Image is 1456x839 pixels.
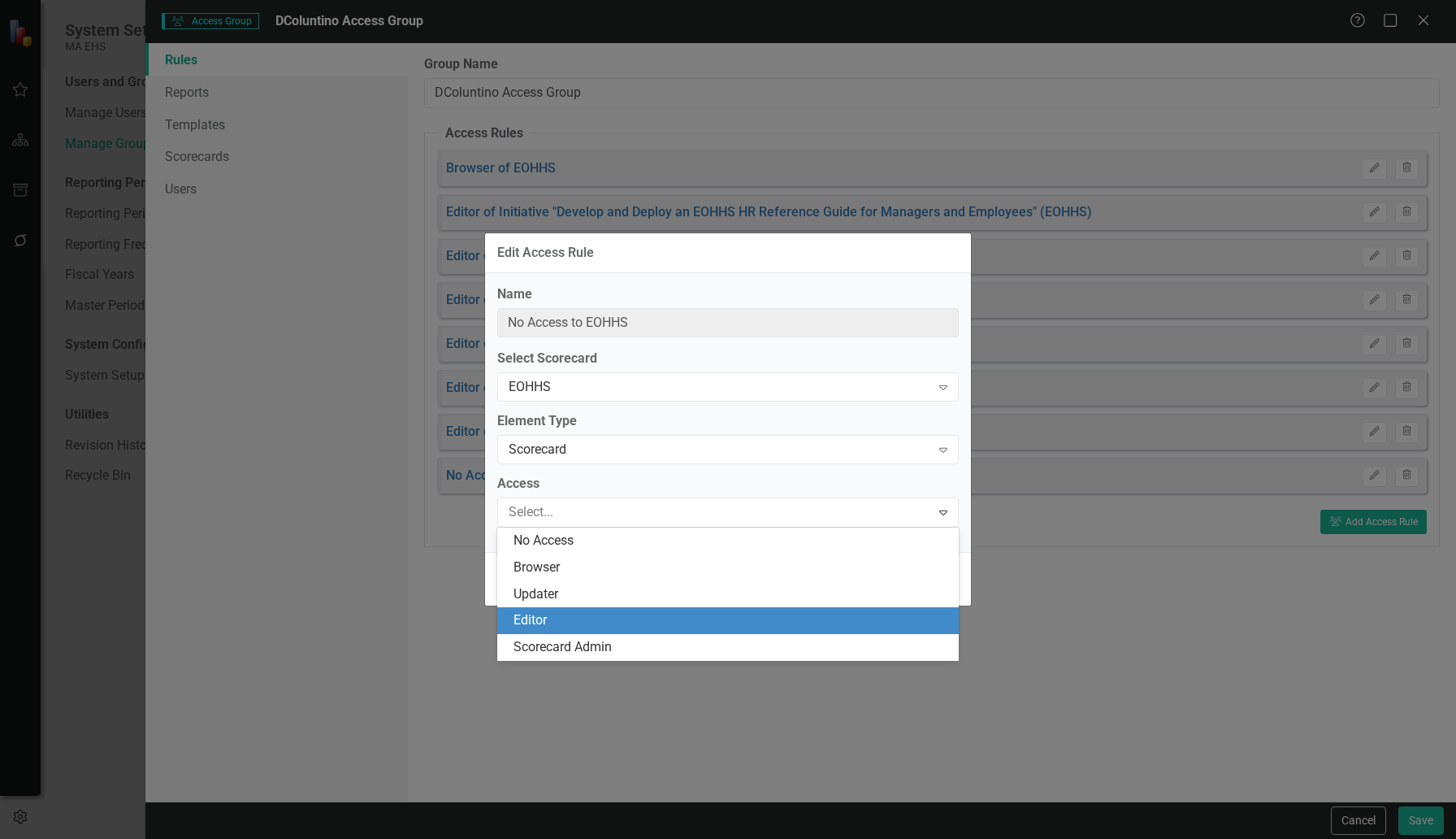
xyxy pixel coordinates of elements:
[513,611,949,630] div: Editor
[497,475,959,493] label: Access
[509,441,930,459] div: Scorecard
[509,378,930,397] div: EOHHS
[513,638,949,657] div: Scorecard Admin
[497,285,959,304] label: Name
[497,350,959,368] label: Select Scorecard
[497,412,959,431] label: Element Type
[513,559,949,577] div: Browser
[513,532,949,550] div: No Access
[513,585,949,604] div: Updater
[497,246,594,260] div: Edit Access Rule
